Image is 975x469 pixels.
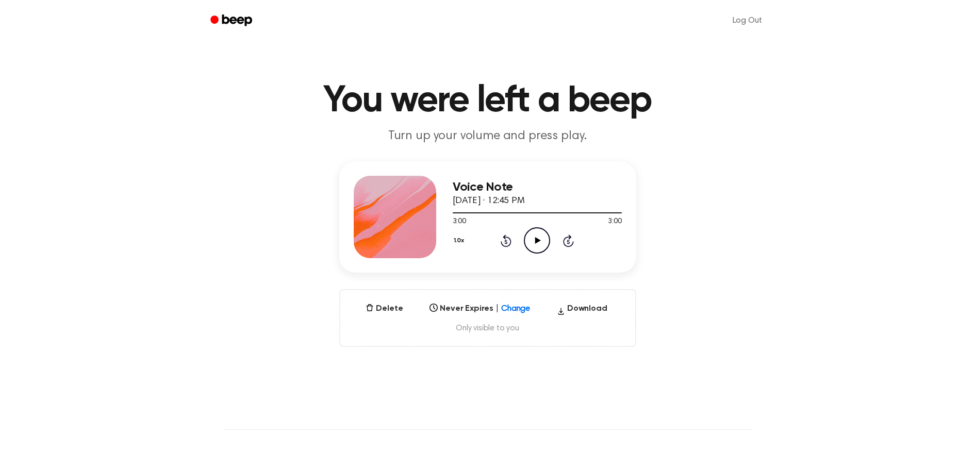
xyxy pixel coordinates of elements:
span: [DATE] · 12:45 PM [453,196,525,206]
button: Delete [361,303,407,315]
h3: Voice Note [453,180,622,194]
a: Beep [203,11,261,31]
button: Download [553,303,612,319]
button: 1.0x [453,232,468,249]
span: 3:00 [453,216,466,227]
span: Only visible to you [353,323,623,333]
p: Turn up your volume and press play. [290,128,686,145]
a: Log Out [722,8,772,33]
h1: You were left a beep [224,82,752,120]
span: 3:00 [608,216,621,227]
